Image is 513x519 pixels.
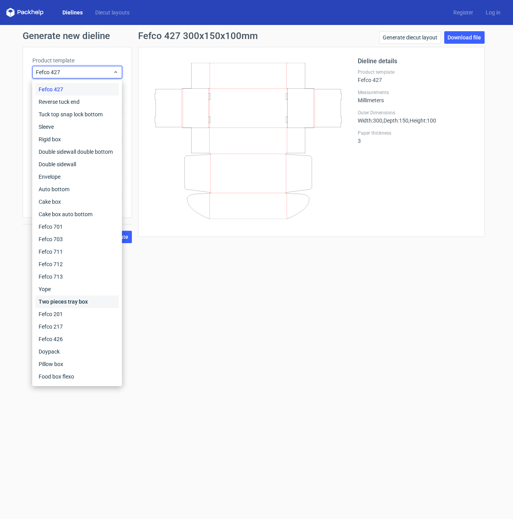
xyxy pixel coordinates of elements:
[447,9,479,16] a: Register
[36,220,119,233] div: Fefco 701
[36,108,119,121] div: Tuck top snap lock bottom
[36,345,119,358] div: Doypack
[36,96,119,108] div: Reverse tuck end
[479,9,507,16] a: Log in
[36,121,119,133] div: Sleeve
[138,31,258,41] h1: Fefco 427 300x150x100mm
[56,9,89,16] a: Dielines
[358,110,475,116] label: Outer Dimensions
[36,133,119,146] div: Rigid box
[36,283,119,295] div: Yope
[358,69,475,75] label: Product template
[382,117,408,124] span: , Depth : 150
[36,183,119,196] div: Auto bottom
[36,83,119,96] div: Fefco 427
[36,158,119,171] div: Double sidewall
[36,370,119,383] div: Food box flexo
[32,57,122,64] label: Product template
[36,295,119,308] div: Two pieces tray box
[36,258,119,270] div: Fefco 712
[358,57,475,66] h2: Dieline details
[358,69,475,83] div: Fefco 427
[36,245,119,258] div: Fefco 711
[36,308,119,320] div: Fefco 201
[36,196,119,208] div: Cake box
[408,117,436,124] span: , Height : 100
[358,130,475,144] div: 3
[358,117,382,124] span: Width : 300
[36,333,119,345] div: Fefco 426
[358,130,475,136] label: Paper thickness
[36,68,113,76] span: Fefco 427
[36,270,119,283] div: Fefco 713
[358,89,475,96] label: Measurements
[89,9,136,16] a: Diecut layouts
[23,31,491,41] h1: Generate new dieline
[379,31,441,44] a: Generate diecut layout
[358,89,475,103] div: Millimeters
[444,31,485,44] a: Download file
[36,358,119,370] div: Pillow box
[36,233,119,245] div: Fefco 703
[36,171,119,183] div: Envelope
[36,146,119,158] div: Double sidewall double bottom
[36,208,119,220] div: Cake box auto bottom
[36,320,119,333] div: Fefco 217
